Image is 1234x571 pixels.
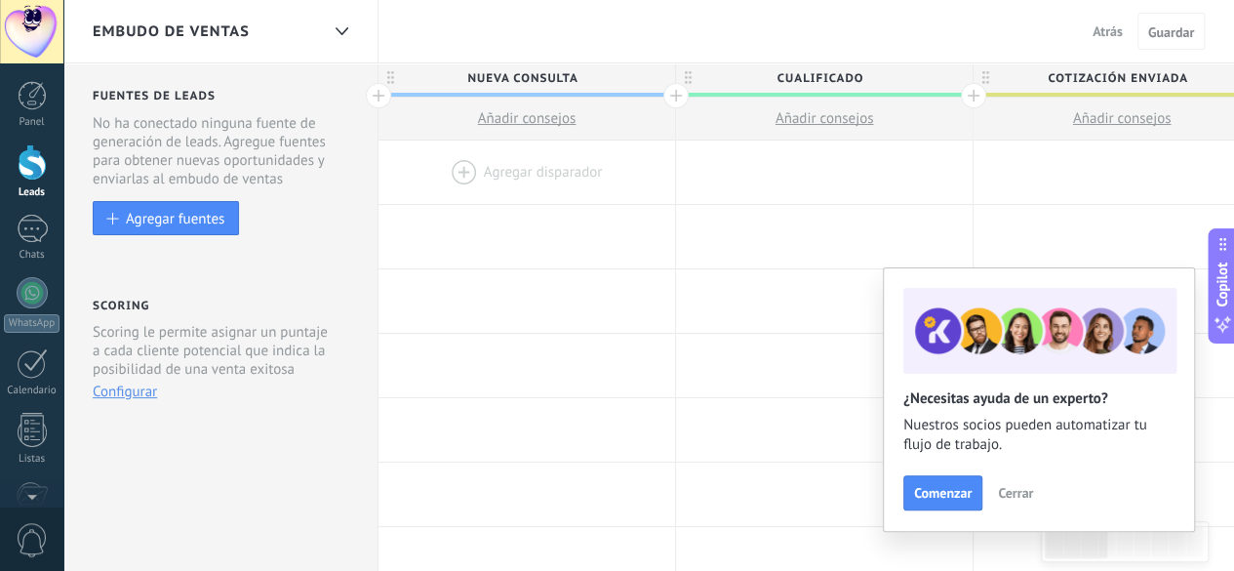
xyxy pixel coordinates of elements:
[93,299,149,313] h2: Scoring
[1137,13,1205,50] button: Guardar
[676,63,973,93] div: Cualificado
[998,486,1033,500] span: Cerrar
[478,109,577,128] span: Añadir consejos
[4,385,60,397] div: Calendario
[914,486,972,500] span: Comenzar
[989,478,1042,508] button: Cerrar
[1073,109,1172,128] span: Añadir consejos
[1148,25,1194,39] span: Guardar
[93,22,250,41] span: Embudo de ventas
[378,98,675,140] button: Añadir consejos
[126,210,224,226] div: Agregar fuentes
[903,389,1174,408] h2: ¿Necesitas ayuda de un experto?
[93,89,352,103] h2: Fuentes de leads
[903,475,982,510] button: Comenzar
[93,323,336,379] p: Scoring le permite asignar un puntaje a cada cliente potencial que indica la posibilidad de una v...
[378,63,675,93] div: Nueva consulta
[4,453,60,466] div: Listas
[4,186,60,199] div: Leads
[1213,262,1232,306] span: Copilot
[93,201,239,235] button: Agregar fuentes
[93,114,352,188] div: No ha conectado ninguna fuente de generación de leads. Agregue fuentes para obtener nuevas oportu...
[4,249,60,262] div: Chats
[776,109,874,128] span: Añadir consejos
[676,63,963,94] span: Cualificado
[325,13,358,51] div: Embudo de ventas
[1093,22,1123,40] span: Atrás
[378,63,665,94] span: Nueva consulta
[4,314,60,333] div: WhatsApp
[93,383,157,401] button: Configurar
[4,116,60,129] div: Panel
[676,98,973,140] button: Añadir consejos
[1085,17,1131,46] button: Atrás
[903,416,1174,455] span: Nuestros socios pueden automatizar tu flujo de trabajo.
